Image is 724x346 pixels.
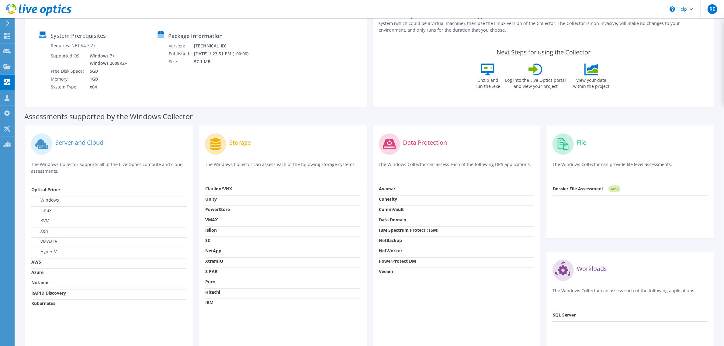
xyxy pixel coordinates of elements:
[205,186,232,192] strong: Clariion/VNX
[553,186,603,192] strong: Dossier File Assessment
[474,75,502,89] label: Unzip and run the .exe
[205,279,215,285] strong: Pure
[379,258,416,264] strong: PowerProtect DM
[205,258,223,264] strong: XtremIO
[50,67,85,75] td: Free Disk Space:
[31,290,66,296] strong: RAPID Discovery
[205,237,210,243] strong: SC
[611,187,618,191] tspan: NEW!
[205,161,361,174] p: The Windows Collector can assess each of the following storage systems.
[205,217,218,223] strong: VMAX
[205,206,230,212] strong: PowerStore
[168,58,194,66] td: Size:
[577,140,586,146] label: File
[85,52,128,67] td: Windows 7+ Windows 2008R2+
[31,249,57,255] label: Hyper-V
[670,6,675,12] svg: \n
[379,186,396,192] strong: Avamar
[379,227,439,233] strong: IBM Spectrum Protect (TSM)
[553,312,576,318] strong: SQL Server
[379,161,535,174] p: The Windows Collector can assess each of the following DPS applications.
[31,259,41,265] strong: AWS
[577,266,607,272] label: Workloads
[194,58,257,66] td: 57.1 MB
[31,187,60,192] strong: Optical Prime
[168,50,194,58] td: Published:
[85,83,128,91] td: x64
[497,49,591,56] label: Next Steps for using the Collector
[51,43,95,49] label: Requires .NET V4.7.2+
[205,196,217,202] strong: Unity
[229,140,251,146] label: Storage
[31,238,57,244] label: VMware
[31,161,187,175] p: The Windows Collector supports all of the Live Optics compute and cloud assessments.
[85,75,128,83] td: 1GB
[505,75,566,89] label: Log into the Live Optics portal and view your project
[379,268,393,274] strong: Veeam
[379,206,404,212] strong: CommVault
[168,33,223,39] label: Package Information
[85,67,128,75] td: 5GB
[205,268,217,274] strong: 3 PAR
[194,50,257,58] td: [DATE] 1:23:51 PM (+00:00)
[24,113,193,119] label: Assessments supported by the Windows Collector
[194,42,257,50] td: [TECHNICAL_ID]
[569,75,613,89] label: View your data within the project
[50,33,106,39] label: System Prerequisites
[205,227,217,233] strong: Isilon
[379,248,403,254] strong: NetWorker
[708,4,717,14] span: RE
[31,207,51,213] label: Linux
[50,75,85,83] td: Memory:
[31,300,55,306] strong: Kubernetes
[379,217,407,223] strong: Data Domain
[403,140,447,146] label: Data Protection
[31,197,59,203] label: Windows
[205,299,213,305] strong: IBM
[31,218,50,224] label: KVM
[31,269,43,275] strong: Azure
[379,237,402,243] strong: NetBackup
[379,196,397,202] strong: Cohesity
[31,280,48,285] strong: Nutanix
[553,287,708,300] p: The Windows Collector can assess each of the following applications.
[205,289,220,295] strong: Hitachi
[55,140,103,146] label: Server and Cloud
[50,83,85,91] td: System Type:
[379,7,708,33] p: Live Optics supports agentless collection of different operating systems, appliances, and applica...
[553,161,708,174] p: The Windows Collector can provide file level assessments.
[205,248,221,254] strong: NetApp
[168,42,194,50] td: Version:
[31,228,48,234] label: Xen
[50,52,85,67] td: Supported OS:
